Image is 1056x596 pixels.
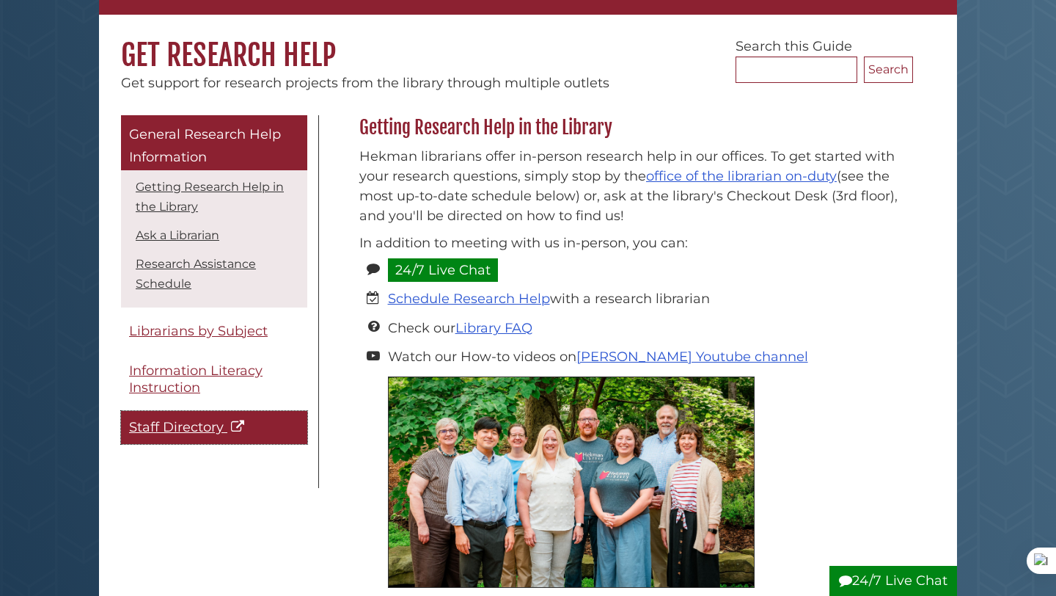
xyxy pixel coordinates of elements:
a: Research Assistance Schedule [136,257,256,291]
span: Librarians by Subject [129,323,268,339]
a: Getting Research Help in the Library [136,180,284,214]
a: [PERSON_NAME] Youtube channel [576,349,808,365]
div: Guide Pages [121,115,307,451]
a: Ask a Librarian [136,228,219,242]
span: Staff Directory [129,419,224,435]
a: Library FAQ [455,320,532,336]
p: In addition to meeting with us in-person, you can: [359,233,906,253]
a: 24/7 Live Chat [388,258,498,282]
p: Hekman librarians offer in-person research help in our offices. To get started with your research... [359,147,906,226]
li: Watch our How-to videos on [388,347,906,367]
button: 24/7 Live Chat [829,566,957,596]
li: Check our [388,319,906,338]
a: Schedule Research Help [388,291,550,307]
li: with a research librarian [388,289,906,309]
a: Staff Directory [121,411,307,444]
button: Search [864,57,913,83]
a: Librarians by Subject [121,315,307,348]
h2: Getting Research Help in the Library [352,116,913,139]
span: General Research Help Information [129,126,281,166]
a: General Research Help Information [121,115,307,170]
h1: Get Research Help [99,15,957,73]
a: office of the librarian on-duty [646,168,837,184]
span: Get support for research projects from the library through multiple outlets [121,75,609,91]
a: Information Literacy Instruction [121,355,307,404]
span: Information Literacy Instruction [129,363,263,396]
